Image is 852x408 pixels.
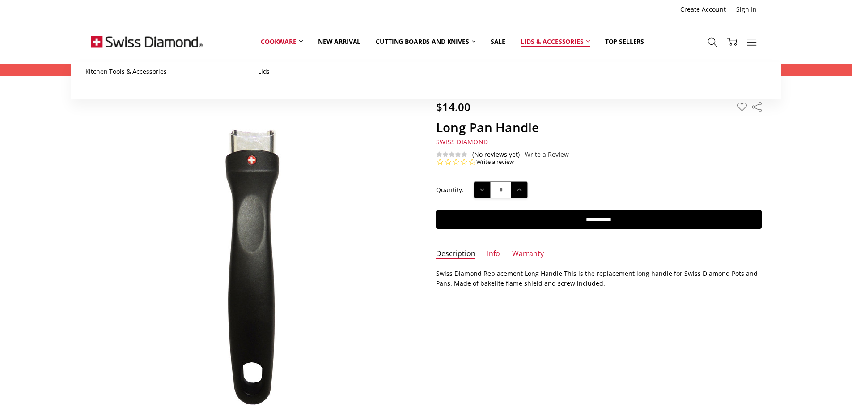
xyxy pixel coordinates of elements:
p: Swiss Diamond Replacement Long Handle This is the replacement long handle for Swiss Diamond Pots ... [436,269,762,289]
a: Warranty [512,249,544,259]
img: Free Shipping On Every Order [91,19,203,64]
a: Lids & Accessories [513,21,597,61]
a: Write a review [476,158,514,166]
a: Create Account [675,3,731,16]
a: Write a Review [525,151,569,158]
a: Cutting boards and knives [368,21,483,61]
a: New arrival [310,21,368,61]
a: Info [487,249,500,259]
a: Sign In [731,3,762,16]
a: Cookware [253,21,310,61]
a: Sale [483,21,513,61]
span: $14.00 [436,99,471,114]
a: Description [436,249,475,259]
a: Top Sellers [598,21,652,61]
label: Quantity: [436,185,464,195]
span: Swiss Diamond [436,137,488,146]
span: (No reviews yet) [472,151,520,158]
h1: Long Pan Handle [436,120,762,135]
